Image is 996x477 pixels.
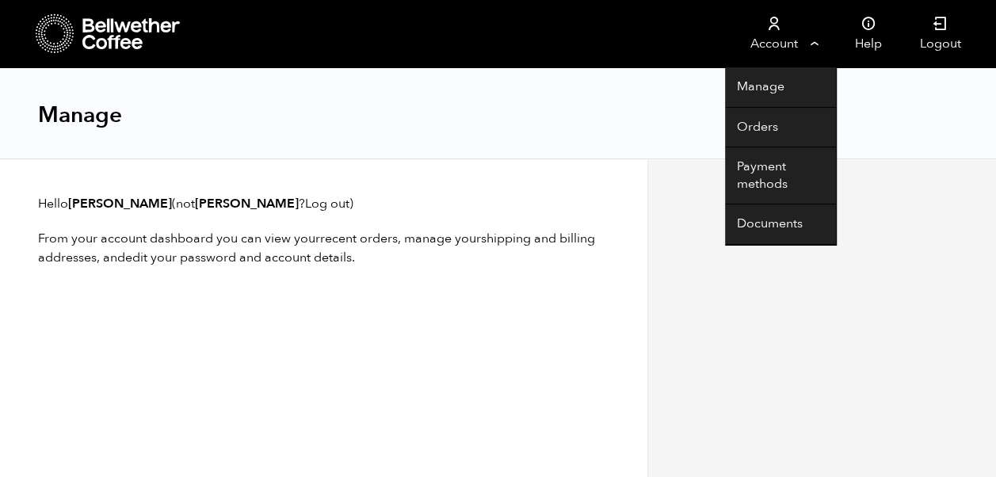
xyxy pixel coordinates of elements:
strong: [PERSON_NAME] [68,195,172,212]
p: Hello (not ? ) [38,194,609,213]
a: recent orders [320,230,398,247]
p: From your account dashboard you can view your , manage your , and . [38,229,609,267]
a: Documents [725,204,836,245]
a: Log out [305,195,349,212]
a: Manage [725,67,836,108]
a: Payment methods [725,147,836,204]
h1: Manage [38,101,122,129]
a: Orders [725,108,836,148]
strong: [PERSON_NAME] [195,195,299,212]
a: edit your password and account details [125,249,352,266]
